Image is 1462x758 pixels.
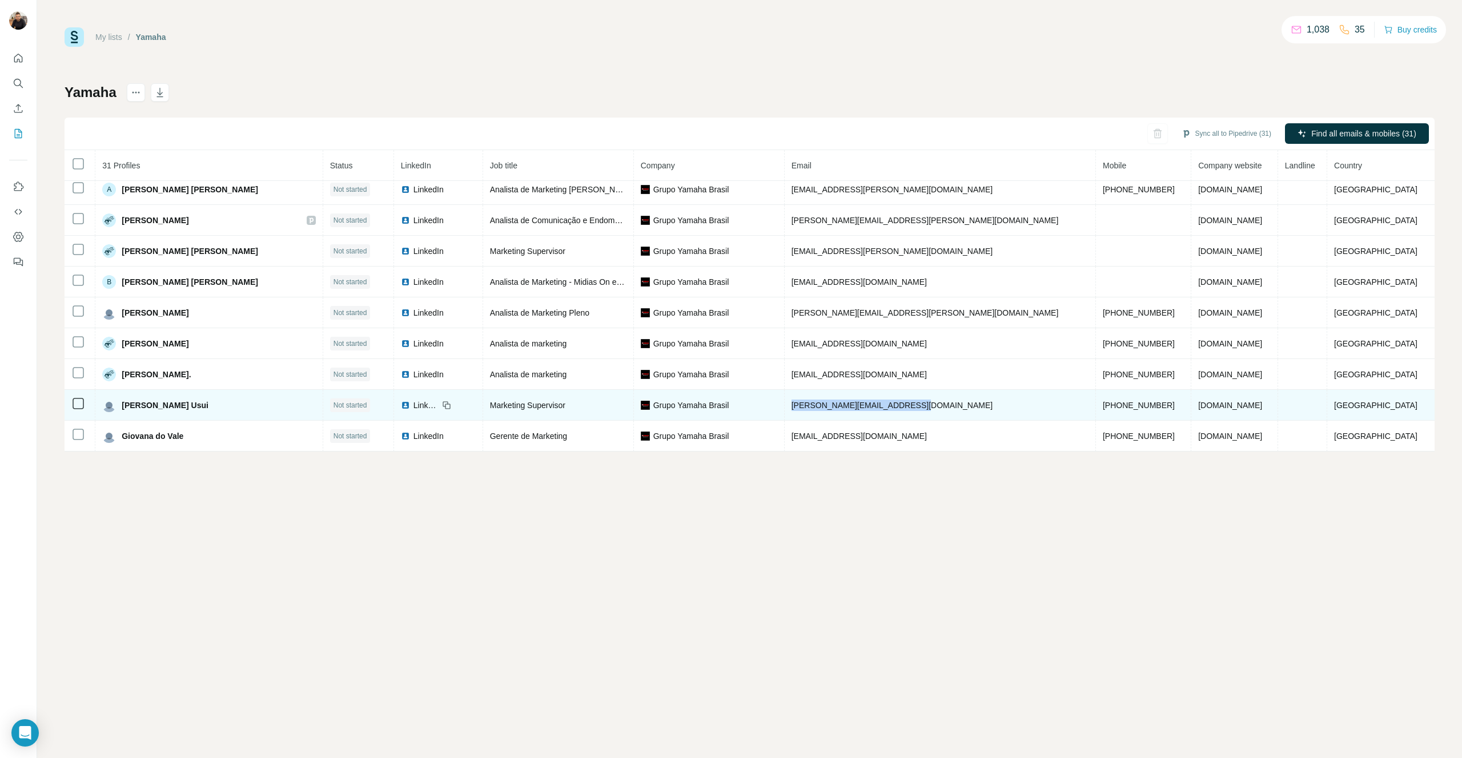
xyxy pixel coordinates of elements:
span: [GEOGRAPHIC_DATA] [1334,185,1417,194]
img: Avatar [102,398,116,412]
span: [GEOGRAPHIC_DATA] [1334,216,1417,225]
span: [PERSON_NAME] [122,338,188,349]
span: [GEOGRAPHIC_DATA] [1334,339,1417,348]
img: Avatar [102,368,116,381]
span: [DOMAIN_NAME] [1198,339,1262,348]
img: Avatar [102,306,116,320]
span: Analista de Marketing - Midias On e Off PL [490,277,641,287]
img: LinkedIn logo [401,339,410,348]
span: [PHONE_NUMBER] [1103,432,1175,441]
a: My lists [95,33,122,42]
img: Avatar [9,11,27,30]
button: My lists [9,123,27,144]
img: LinkedIn logo [401,185,410,194]
span: LinkedIn [413,400,439,411]
img: LinkedIn logo [401,216,410,225]
span: Not started [334,215,367,225]
span: Not started [334,338,367,349]
span: [PERSON_NAME] [PERSON_NAME] [122,276,258,288]
span: [PERSON_NAME]. [122,369,191,380]
img: LinkedIn logo [401,401,410,410]
span: [PHONE_NUMBER] [1103,308,1175,317]
span: LinkedIn [413,215,444,226]
span: Email [792,161,812,170]
span: [EMAIL_ADDRESS][DOMAIN_NAME] [792,339,927,348]
span: LinkedIn [413,245,444,257]
span: [PERSON_NAME][EMAIL_ADDRESS][PERSON_NAME][DOMAIN_NAME] [792,216,1059,225]
img: LinkedIn logo [401,432,410,441]
div: A [102,183,116,196]
span: Landline [1285,161,1315,170]
span: [EMAIL_ADDRESS][DOMAIN_NAME] [792,370,927,379]
span: [DOMAIN_NAME] [1198,432,1262,441]
span: Company website [1198,161,1262,170]
button: Feedback [9,252,27,272]
span: [PERSON_NAME] [PERSON_NAME] [122,245,258,257]
span: [DOMAIN_NAME] [1198,277,1262,287]
span: [DOMAIN_NAME] [1198,308,1262,317]
img: company-logo [641,247,650,256]
button: Buy credits [1384,22,1437,38]
img: company-logo [641,339,650,348]
span: Not started [334,400,367,410]
span: LinkedIn [413,276,444,288]
span: [EMAIL_ADDRESS][DOMAIN_NAME] [792,277,927,287]
img: Avatar [102,244,116,258]
span: Analista de Marketing [PERSON_NAME] [490,185,635,194]
span: LinkedIn [401,161,431,170]
button: Quick start [9,48,27,68]
div: Open Intercom Messenger [11,719,39,747]
span: Gerente de Marketing [490,432,567,441]
img: company-logo [641,432,650,441]
span: Grupo Yamaha Brasil [653,430,729,442]
span: Not started [334,184,367,195]
span: 31 Profiles [102,161,140,170]
span: [PERSON_NAME][EMAIL_ADDRESS][DOMAIN_NAME] [792,401,993,410]
button: actions [127,83,145,102]
span: LinkedIn [413,338,444,349]
span: [DOMAIN_NAME] [1198,401,1262,410]
div: B [102,275,116,289]
img: company-logo [641,277,650,287]
span: [PERSON_NAME] [PERSON_NAME] [122,184,258,195]
span: [GEOGRAPHIC_DATA] [1334,277,1417,287]
span: [EMAIL_ADDRESS][DOMAIN_NAME] [792,432,927,441]
img: Avatar [102,337,116,350]
span: Marketing Supervisor [490,401,565,410]
span: [GEOGRAPHIC_DATA] [1334,370,1417,379]
span: [GEOGRAPHIC_DATA] [1334,432,1417,441]
div: Yamaha [136,31,166,43]
img: company-logo [641,216,650,225]
img: LinkedIn logo [401,370,410,379]
span: Grupo Yamaha Brasil [653,400,729,411]
span: Grupo Yamaha Brasil [653,245,729,257]
button: Enrich CSV [9,98,27,119]
span: Not started [334,277,367,287]
span: [PERSON_NAME][EMAIL_ADDRESS][PERSON_NAME][DOMAIN_NAME] [792,308,1059,317]
img: company-logo [641,370,650,379]
span: Job title [490,161,517,170]
img: company-logo [641,308,650,317]
img: Avatar [102,213,116,227]
li: / [128,31,130,43]
span: LinkedIn [413,430,444,442]
span: Not started [334,369,367,380]
span: Analista de marketing [490,339,567,348]
p: 1,038 [1307,23,1330,37]
img: Surfe Logo [65,27,84,47]
span: Not started [334,431,367,441]
span: LinkedIn [413,369,444,380]
p: 35 [1355,23,1365,37]
span: Grupo Yamaha Brasil [653,215,729,226]
span: [PHONE_NUMBER] [1103,370,1175,379]
span: [DOMAIN_NAME] [1198,185,1262,194]
span: Analista de Comunicação e Endomarketing [490,216,644,225]
span: [GEOGRAPHIC_DATA] [1334,401,1417,410]
span: [PERSON_NAME] [122,307,188,318]
span: Not started [334,246,367,256]
span: [PHONE_NUMBER] [1103,185,1175,194]
img: LinkedIn logo [401,247,410,256]
span: [PHONE_NUMBER] [1103,401,1175,410]
button: Find all emails & mobiles (31) [1285,123,1429,144]
span: Find all emails & mobiles (31) [1311,128,1416,139]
